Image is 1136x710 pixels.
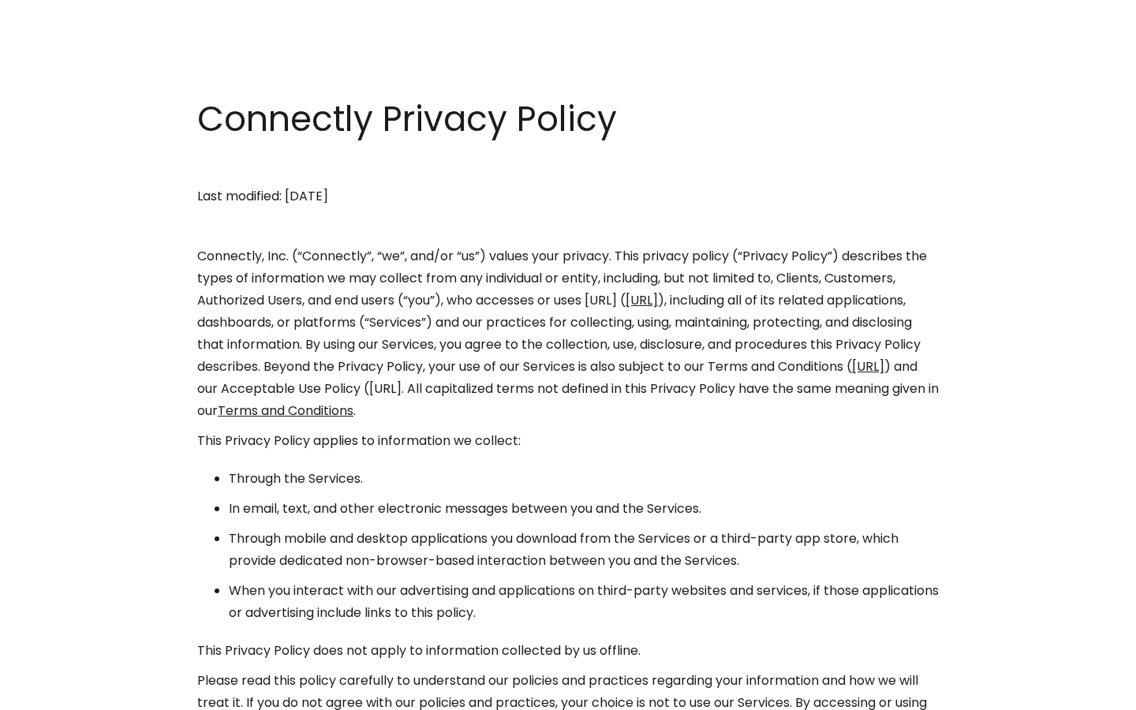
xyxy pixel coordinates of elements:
[16,681,95,704] aside: Language selected: English
[197,245,939,422] p: Connectly, Inc. (“Connectly”, “we”, and/or “us”) values your privacy. This privacy policy (“Priva...
[197,215,939,237] p: ‍
[852,357,884,376] a: [URL]
[218,402,353,420] a: Terms and Conditions
[197,95,939,144] h1: Connectly Privacy Policy
[229,580,939,624] li: When you interact with our advertising and applications on third-party websites and services, if ...
[197,640,939,662] p: This Privacy Policy does not apply to information collected by us offline.
[197,155,939,177] p: ‍
[229,528,939,572] li: Through mobile and desktop applications you download from the Services or a third-party app store...
[197,185,939,207] p: Last modified: [DATE]
[197,430,939,452] p: This Privacy Policy applies to information we collect:
[32,682,95,704] ul: Language list
[229,468,939,490] li: Through the Services.
[626,291,658,309] a: [URL]
[229,498,939,520] li: In email, text, and other electronic messages between you and the Services.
